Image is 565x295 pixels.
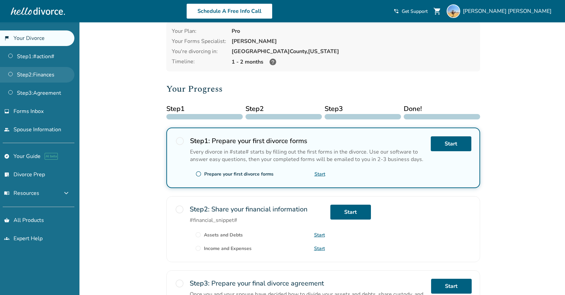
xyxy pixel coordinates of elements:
[190,136,210,145] strong: Step 1 :
[394,8,399,14] span: phone_in_talk
[433,7,441,15] span: shopping_cart
[394,8,428,15] a: phone_in_talkGet Support
[314,232,325,238] a: Start
[195,171,202,177] span: radio_button_unchecked
[4,218,9,223] span: shopping_basket
[232,48,475,55] div: [GEOGRAPHIC_DATA] County, [US_STATE]
[404,104,480,114] span: Done!
[190,279,210,288] strong: Step 3 :
[190,205,325,214] h2: Share your financial information
[314,171,325,177] a: Start
[190,217,325,224] div: #financial_snippet#
[4,154,9,159] span: explore
[172,27,226,35] div: Your Plan:
[330,205,371,220] a: Start
[232,38,475,45] div: [PERSON_NAME]
[431,136,471,151] a: Start
[4,236,9,241] span: groups
[166,104,243,114] span: Step 1
[4,190,9,196] span: menu_book
[195,232,201,238] span: radio_button_unchecked
[190,279,426,288] h2: Prepare your final divorce agreement
[531,263,565,295] iframe: Chat Widget
[245,104,322,114] span: Step 2
[14,108,44,115] span: Forms Inbox
[175,279,184,288] span: radio_button_unchecked
[204,245,252,252] div: Income and Expenses
[175,205,184,214] span: radio_button_unchecked
[45,153,58,160] span: AI beta
[175,136,185,146] span: radio_button_unchecked
[195,245,201,251] span: radio_button_unchecked
[232,27,475,35] div: Pro
[190,205,210,214] strong: Step 2 :
[4,172,9,177] span: list_alt_check
[190,148,425,163] div: Every divorce in #state# starts by filling out the first forms in the divorce. Use our software t...
[190,136,425,145] h2: Prepare your first divorce forms
[62,189,70,197] span: expand_more
[4,36,9,41] span: flag_2
[204,232,243,238] div: Assets and Debts
[186,3,273,19] a: Schedule A Free Info Call
[172,48,226,55] div: You're divorcing in:
[172,58,226,66] div: Timeline:
[314,245,325,252] a: Start
[4,127,9,132] span: people
[204,171,274,177] div: Prepare your first divorce forms
[4,109,9,114] span: inbox
[431,279,472,294] a: Start
[325,104,401,114] span: Step 3
[4,189,39,197] span: Resources
[447,4,460,18] img: Eric Andersson
[232,58,475,66] div: 1 - 2 months
[172,38,226,45] div: Your Forms Specialist:
[463,7,554,15] span: [PERSON_NAME] [PERSON_NAME]
[166,82,480,96] h2: Your Progress
[402,8,428,15] span: Get Support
